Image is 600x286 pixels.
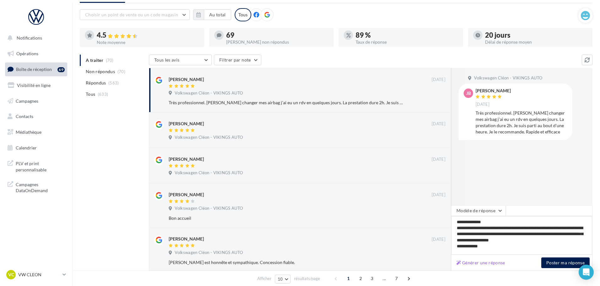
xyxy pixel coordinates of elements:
[454,259,508,267] button: Générer une réponse
[16,67,52,72] span: Boîte de réception
[4,47,68,60] a: Opérations
[80,9,190,20] button: Choisir un point de vente ou un code magasin
[169,121,204,127] div: [PERSON_NAME]
[432,121,445,127] span: [DATE]
[432,192,445,198] span: [DATE]
[175,206,243,211] span: Volkswagen Cléon - VIKINGS AUTO
[214,55,261,65] button: Filtrer par note
[98,92,108,97] span: (633)
[57,67,65,72] div: 69
[391,273,401,283] span: 7
[169,192,204,198] div: [PERSON_NAME]
[17,83,51,88] span: Visibilité en ligne
[235,8,251,21] div: Tous
[149,55,212,65] button: Tous les avis
[16,98,38,103] span: Campagnes
[4,79,68,92] a: Visibilité en ligne
[117,69,125,74] span: (70)
[175,90,243,96] span: Volkswagen Cléon - VIKINGS AUTO
[275,275,291,283] button: 10
[432,237,445,242] span: [DATE]
[4,31,66,45] button: Notifications
[343,273,353,283] span: 1
[4,157,68,175] a: PLV et print personnalisable
[97,40,199,45] div: Note moyenne
[97,32,199,39] div: 4.5
[16,159,65,173] span: PLV et print personnalisable
[356,40,458,44] div: Taux de réponse
[356,273,366,283] span: 2
[154,57,180,62] span: Tous les avis
[432,157,445,162] span: [DATE]
[476,89,511,93] div: [PERSON_NAME]
[108,80,119,85] span: (563)
[204,9,231,20] button: Au total
[4,178,68,196] a: Campagnes DataOnDemand
[193,9,231,20] button: Au total
[16,145,37,150] span: Calendrier
[226,32,329,39] div: 69
[85,12,178,17] span: Choisir un point de vente ou un code magasin
[451,205,506,216] button: Modèle de réponse
[432,77,445,83] span: [DATE]
[16,114,33,119] span: Contacts
[476,102,489,107] span: [DATE]
[169,215,405,221] div: Bon accueil
[16,51,38,56] span: Opérations
[17,35,42,40] span: Notifications
[356,32,458,39] div: 89 %
[278,277,283,282] span: 10
[18,272,60,278] p: VW CLEON
[169,156,204,162] div: [PERSON_NAME]
[4,62,68,76] a: Boîte de réception69
[169,76,204,83] div: [PERSON_NAME]
[294,276,320,282] span: résultats/page
[169,236,204,242] div: [PERSON_NAME]
[4,94,68,108] a: Campagnes
[579,265,594,280] div: Open Intercom Messenger
[175,170,243,176] span: Volkswagen Cléon - VIKINGS AUTO
[4,110,68,123] a: Contacts
[175,135,243,140] span: Volkswagen Cléon - VIKINGS AUTO
[169,259,405,266] div: [PERSON_NAME] est honnête et sympathique. Concession fiable.
[476,110,567,135] div: Très professionnel. [PERSON_NAME] changer mes airbag j'ai eu un rdv en quelques jours. La prestat...
[4,126,68,139] a: Médiathèque
[226,40,329,44] div: [PERSON_NAME] non répondus
[485,32,587,39] div: 20 jours
[86,91,95,97] span: Tous
[8,272,14,278] span: VC
[4,141,68,154] a: Calendrier
[474,75,542,81] span: Volkswagen Cléon - VIKINGS AUTO
[16,129,41,135] span: Médiathèque
[367,273,377,283] span: 3
[379,273,389,283] span: ...
[541,257,590,268] button: Poster ma réponse
[16,180,65,194] span: Campagnes DataOnDemand
[466,90,471,96] span: JB
[175,250,243,256] span: Volkswagen Cléon - VIKINGS AUTO
[257,276,271,282] span: Afficher
[86,68,115,75] span: Non répondus
[86,80,106,86] span: Répondus
[5,269,67,281] a: VC VW CLEON
[169,100,405,106] div: Très professionnel. [PERSON_NAME] changer mes airbag j'ai eu un rdv en quelques jours. La prestat...
[485,40,587,44] div: Délai de réponse moyen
